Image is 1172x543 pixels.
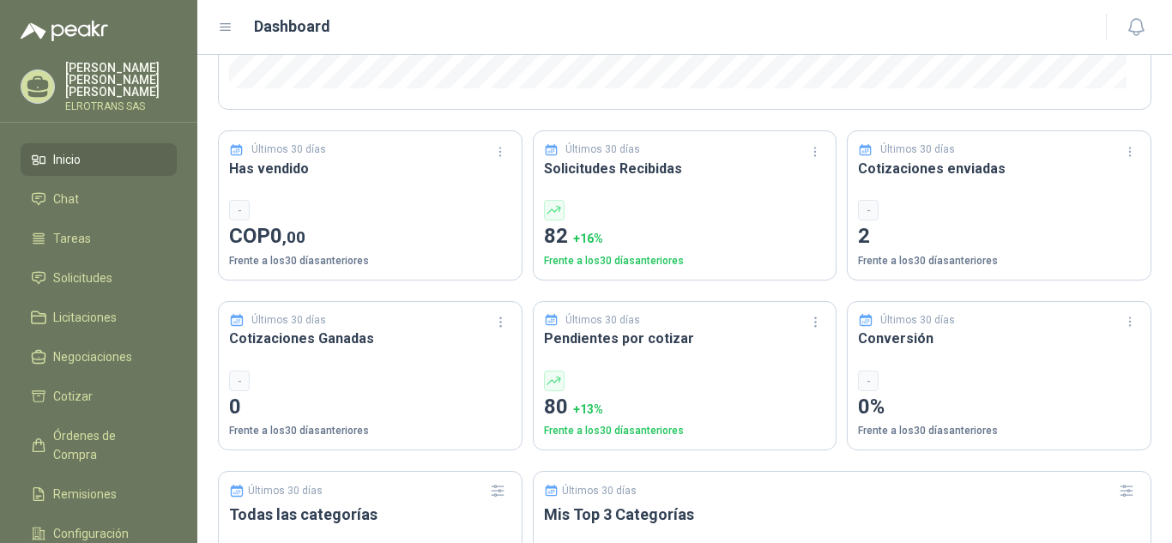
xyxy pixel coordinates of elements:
[229,158,511,179] h3: Has vendido
[858,328,1140,349] h3: Conversión
[544,158,826,179] h3: Solicitudes Recibidas
[21,222,177,255] a: Tareas
[573,402,603,416] span: + 13 %
[858,200,879,220] div: -
[544,253,826,269] p: Frente a los 30 días anteriores
[229,423,511,439] p: Frente a los 30 días anteriores
[53,150,81,169] span: Inicio
[21,21,108,41] img: Logo peakr
[53,485,117,504] span: Remisiones
[573,232,603,245] span: + 16 %
[21,143,177,176] a: Inicio
[544,220,826,253] p: 82
[21,478,177,510] a: Remisiones
[21,183,177,215] a: Chat
[880,312,955,329] p: Últimos 30 días
[53,229,91,248] span: Tareas
[858,423,1140,439] p: Frente a los 30 días anteriores
[544,328,826,349] h3: Pendientes por cotizar
[565,312,640,329] p: Últimos 30 días
[53,190,79,208] span: Chat
[229,504,511,525] h3: Todas las categorías
[565,142,640,158] p: Últimos 30 días
[254,15,330,39] h1: Dashboard
[880,142,955,158] p: Últimos 30 días
[282,227,305,247] span: ,00
[229,220,511,253] p: COP
[53,347,132,366] span: Negociaciones
[544,504,1140,525] h3: Mis Top 3 Categorías
[21,301,177,334] a: Licitaciones
[65,62,177,98] p: [PERSON_NAME] [PERSON_NAME] [PERSON_NAME]
[21,262,177,294] a: Solicitudes
[53,268,112,287] span: Solicitudes
[53,426,160,464] span: Órdenes de Compra
[229,328,511,349] h3: Cotizaciones Ganadas
[858,391,1140,424] p: 0%
[858,158,1140,179] h3: Cotizaciones enviadas
[251,312,326,329] p: Últimos 30 días
[21,419,177,471] a: Órdenes de Compra
[270,224,305,248] span: 0
[229,253,511,269] p: Frente a los 30 días anteriores
[21,380,177,413] a: Cotizar
[21,341,177,373] a: Negociaciones
[562,485,637,497] p: Últimos 30 días
[858,220,1140,253] p: 2
[544,423,826,439] p: Frente a los 30 días anteriores
[53,524,129,543] span: Configuración
[229,391,511,424] p: 0
[229,371,250,391] div: -
[53,387,93,406] span: Cotizar
[229,200,250,220] div: -
[858,253,1140,269] p: Frente a los 30 días anteriores
[65,101,177,112] p: ELROTRANS SAS
[53,308,117,327] span: Licitaciones
[248,485,323,497] p: Últimos 30 días
[544,391,826,424] p: 80
[251,142,326,158] p: Últimos 30 días
[858,371,879,391] div: -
